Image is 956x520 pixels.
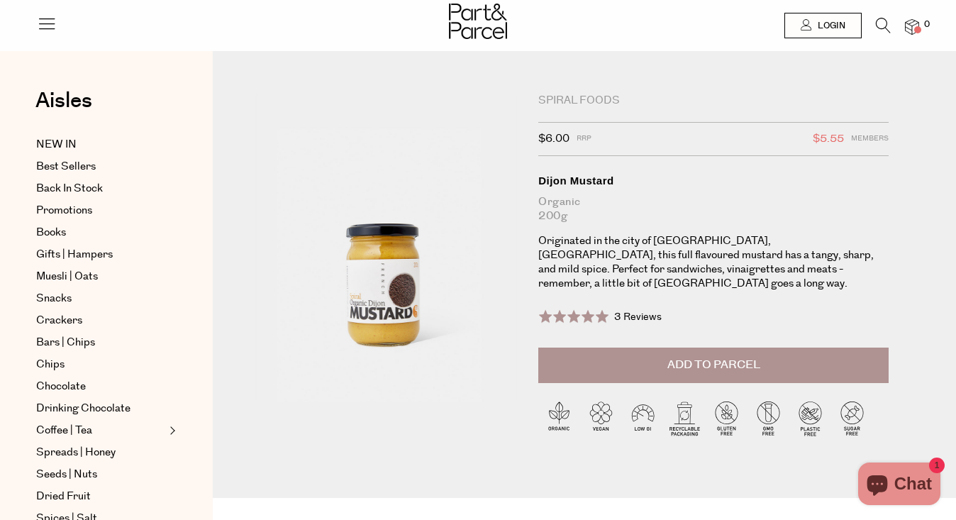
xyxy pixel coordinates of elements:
[36,488,91,505] span: Dried Fruit
[36,224,165,241] a: Books
[36,268,165,285] a: Muesli | Oats
[580,397,622,439] img: P_P-ICONS-Live_Bec_V11_Vegan.svg
[449,4,507,39] img: Part&Parcel
[831,397,873,439] img: P_P-ICONS-Live_Bec_V11_Sugar_Free.svg
[36,466,165,483] a: Seeds | Nuts
[36,334,165,351] a: Bars | Chips
[36,466,97,483] span: Seeds | Nuts
[35,85,92,116] span: Aisles
[36,334,95,351] span: Bars | Chips
[664,397,706,439] img: P_P-ICONS-Live_Bec_V11_Recyclable_Packaging.svg
[36,290,165,307] a: Snacks
[36,180,165,197] a: Back In Stock
[706,397,747,439] img: P_P-ICONS-Live_Bec_V11_Gluten_Free.svg
[36,400,165,417] a: Drinking Chocolate
[538,397,580,439] img: P_P-ICONS-Live_Bec_V11_Organic.svg
[36,378,165,395] a: Chocolate
[36,136,165,153] a: NEW IN
[784,13,862,38] a: Login
[36,422,92,439] span: Coffee | Tea
[35,90,92,126] a: Aisles
[667,357,760,373] span: Add to Parcel
[36,378,86,395] span: Chocolate
[36,136,77,153] span: NEW IN
[921,18,933,31] span: 0
[36,158,96,175] span: Best Sellers
[36,312,82,329] span: Crackers
[255,94,517,402] img: Dijon Mustard
[814,20,845,32] span: Login
[614,310,662,324] span: 3 Reviews
[538,174,889,188] div: Dijon Mustard
[36,422,165,439] a: Coffee | Tea
[36,180,103,197] span: Back In Stock
[36,246,113,263] span: Gifts | Hampers
[36,400,130,417] span: Drinking Chocolate
[36,158,165,175] a: Best Sellers
[851,130,889,148] span: Members
[538,130,569,148] span: $6.00
[36,356,165,373] a: Chips
[36,290,72,307] span: Snacks
[36,488,165,505] a: Dried Fruit
[622,397,664,439] img: P_P-ICONS-Live_Bec_V11_Low_Gi.svg
[36,268,98,285] span: Muesli | Oats
[905,19,919,34] a: 0
[36,224,66,241] span: Books
[36,356,65,373] span: Chips
[538,195,889,223] div: Organic 200g
[36,444,116,461] span: Spreads | Honey
[813,130,844,148] span: $5.55
[789,397,831,439] img: P_P-ICONS-Live_Bec_V11_Plastic_Free.svg
[36,444,165,461] a: Spreads | Honey
[538,348,889,383] button: Add to Parcel
[747,397,789,439] img: P_P-ICONS-Live_Bec_V11_GMO_Free.svg
[538,94,889,108] div: Spiral Foods
[36,246,165,263] a: Gifts | Hampers
[538,234,889,291] p: Originated in the city of [GEOGRAPHIC_DATA], [GEOGRAPHIC_DATA], this full flavoured mustard has a...
[36,202,92,219] span: Promotions
[36,312,165,329] a: Crackers
[577,130,591,148] span: RRP
[36,202,165,219] a: Promotions
[854,463,945,509] inbox-online-store-chat: Shopify online store chat
[166,422,176,439] button: Expand/Collapse Coffee | Tea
